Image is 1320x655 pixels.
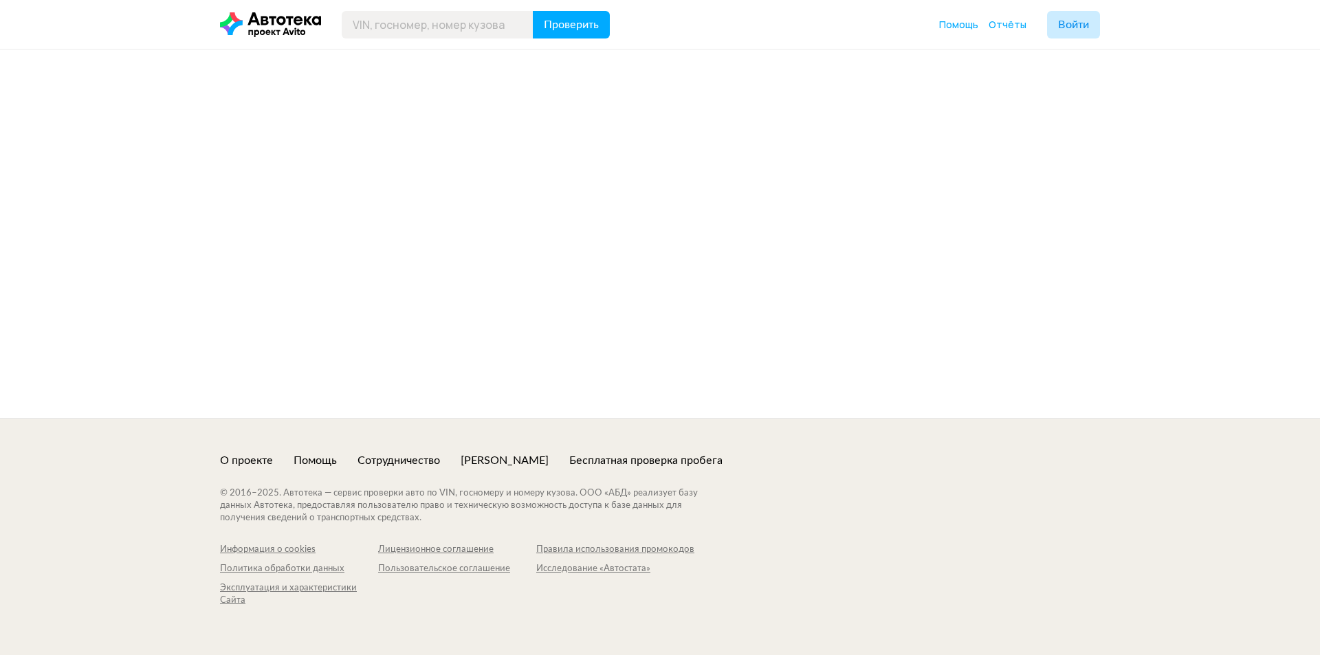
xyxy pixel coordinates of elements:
[1047,11,1100,38] button: Войти
[378,563,536,575] a: Пользовательское соглашение
[220,453,273,468] a: О проекте
[544,19,599,30] span: Проверить
[989,18,1026,31] span: Отчёты
[533,11,610,38] button: Проверить
[220,563,378,575] a: Политика обработки данных
[378,544,536,556] a: Лицензионное соглашение
[939,18,978,31] span: Помощь
[220,544,378,556] a: Информация о cookies
[342,11,533,38] input: VIN, госномер, номер кузова
[1058,19,1089,30] span: Войти
[989,18,1026,32] a: Отчёты
[939,18,978,32] a: Помощь
[220,487,725,524] div: © 2016– 2025 . Автотека — сервис проверки авто по VIN, госномеру и номеру кузова. ООО «АБД» реали...
[220,582,378,607] a: Эксплуатация и характеристики Сайта
[536,563,694,575] a: Исследование «Автостата»
[357,453,440,468] a: Сотрудничество
[461,453,549,468] a: [PERSON_NAME]
[569,453,723,468] a: Бесплатная проверка пробега
[294,453,337,468] a: Помощь
[536,544,694,556] a: Правила использования промокодов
